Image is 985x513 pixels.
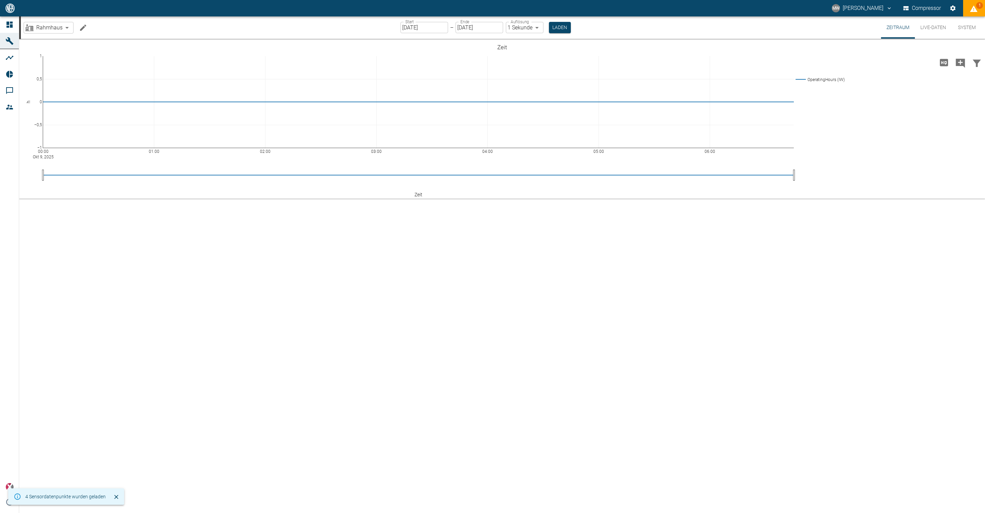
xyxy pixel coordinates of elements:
[36,24,63,31] span: Rahmhaus
[506,22,543,33] div: 1 Sekunde
[915,16,951,39] button: Live-Daten
[5,3,15,13] img: logo
[460,19,469,25] label: Ende
[450,24,454,31] p: –
[25,490,106,503] div: 4 Sensordatenpunkte wurden geladen
[511,19,529,25] label: Auflösung
[400,22,448,33] input: DD.MM.YYYY
[456,22,503,33] input: DD.MM.YYYY
[976,2,983,9] span: 1
[111,492,121,502] button: Schließen
[549,22,571,33] button: Laden
[831,2,893,14] button: markus.wilshusen@arcanum-energy.de
[881,16,915,39] button: Zeitraum
[902,2,943,14] button: Compressor
[947,2,959,14] button: Einstellungen
[405,19,414,25] label: Start
[936,59,952,65] span: Hohe Auflösung
[832,4,840,12] div: MW
[5,483,14,491] img: Xplore Logo
[76,21,90,35] button: Machine bearbeiten
[952,54,969,71] button: Kommentar hinzufügen
[25,24,63,32] a: Rahmhaus
[969,54,985,71] button: Daten filtern
[951,16,982,39] button: System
